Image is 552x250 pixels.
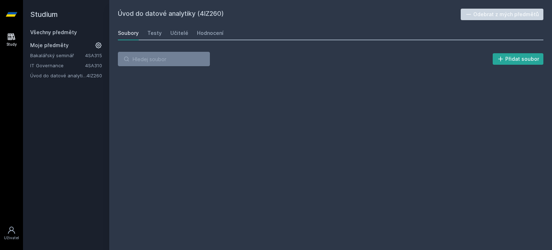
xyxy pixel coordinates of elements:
[30,62,85,69] a: IT Governance
[30,52,85,59] a: Bakalářský seminář
[118,9,461,20] h2: Úvod do datové analytiky (4IZ260)
[6,42,17,47] div: Study
[118,52,210,66] input: Hledej soubor
[461,9,544,20] button: Odebrat z mých předmětů
[170,26,188,40] a: Učitelé
[197,29,224,37] div: Hodnocení
[30,72,87,79] a: Úvod do datové analytiky
[493,53,544,65] button: Přidat soubor
[4,235,19,241] div: Uživatel
[1,222,22,244] a: Uživatel
[85,53,102,58] a: 4SA315
[30,42,69,49] span: Moje předměty
[147,29,162,37] div: Testy
[170,29,188,37] div: Učitelé
[1,29,22,51] a: Study
[147,26,162,40] a: Testy
[197,26,224,40] a: Hodnocení
[118,29,139,37] div: Soubory
[85,63,102,68] a: 4SA310
[118,26,139,40] a: Soubory
[30,29,77,35] a: Všechny předměty
[87,73,102,78] a: 4IZ260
